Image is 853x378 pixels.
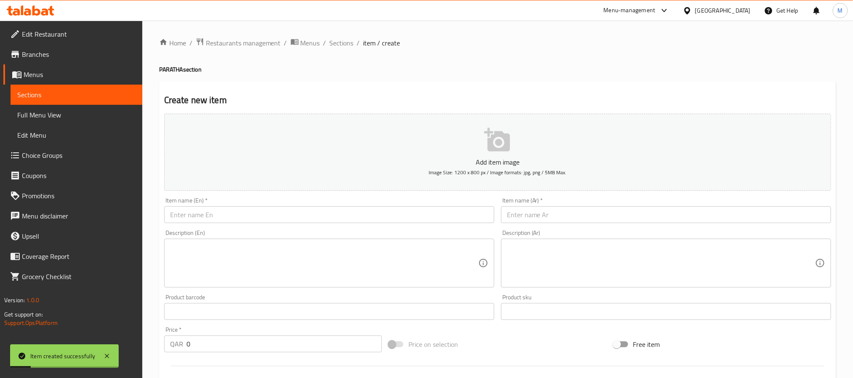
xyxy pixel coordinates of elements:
[177,157,818,167] p: Add item image
[408,339,458,349] span: Price on selection
[323,38,326,48] li: /
[501,206,831,223] input: Enter name Ar
[164,206,494,223] input: Enter name En
[164,114,831,191] button: Add item imageImage Size: 1200 x 800 px / Image formats: jpg, png / 5MB Max.
[30,351,95,361] div: Item created successfully
[17,130,136,140] span: Edit Menu
[284,38,287,48] li: /
[11,125,142,145] a: Edit Menu
[17,110,136,120] span: Full Menu View
[3,64,142,85] a: Menus
[363,38,400,48] span: item / create
[4,309,43,320] span: Get support on:
[17,90,136,100] span: Sections
[164,303,494,320] input: Please enter product barcode
[3,206,142,226] a: Menu disclaimer
[291,37,320,48] a: Menus
[22,231,136,241] span: Upsell
[196,37,281,48] a: Restaurants management
[159,37,836,48] nav: breadcrumb
[22,29,136,39] span: Edit Restaurant
[170,339,183,349] p: QAR
[604,5,656,16] div: Menu-management
[11,85,142,105] a: Sections
[429,168,566,177] span: Image Size: 1200 x 800 px / Image formats: jpg, png / 5MB Max.
[187,335,382,352] input: Please enter price
[22,150,136,160] span: Choice Groups
[11,105,142,125] a: Full Menu View
[3,186,142,206] a: Promotions
[22,272,136,282] span: Grocery Checklist
[695,6,751,15] div: [GEOGRAPHIC_DATA]
[3,24,142,44] a: Edit Restaurant
[3,246,142,266] a: Coverage Report
[3,165,142,186] a: Coupons
[159,38,186,48] a: Home
[22,251,136,261] span: Coverage Report
[4,295,25,306] span: Version:
[3,266,142,287] a: Grocery Checklist
[22,49,136,59] span: Branches
[164,94,831,106] h2: Create new item
[4,317,58,328] a: Support.OpsPlatform
[22,211,136,221] span: Menu disclaimer
[206,38,281,48] span: Restaurants management
[301,38,320,48] span: Menus
[3,44,142,64] a: Branches
[501,303,831,320] input: Please enter product sku
[22,170,136,181] span: Coupons
[357,38,360,48] li: /
[330,38,354,48] a: Sections
[26,295,39,306] span: 1.0.0
[633,339,660,349] span: Free item
[3,145,142,165] a: Choice Groups
[838,6,843,15] span: M
[22,191,136,201] span: Promotions
[24,69,136,80] span: Menus
[3,226,142,246] a: Upsell
[189,38,192,48] li: /
[159,65,836,74] h4: PARATHA section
